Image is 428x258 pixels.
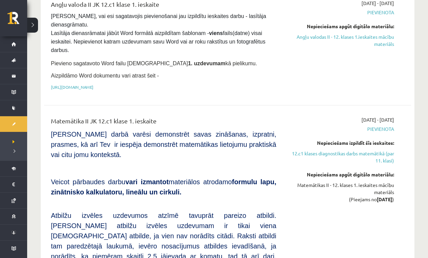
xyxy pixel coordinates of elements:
[286,125,394,133] span: Pievienota
[377,196,392,202] strong: [DATE]
[209,30,223,36] strong: viens
[286,171,394,178] div: Nepieciešams apgūt digitālo materiālu:
[7,12,27,29] a: Rīgas 1. Tālmācības vidusskola
[361,116,394,123] span: [DATE] - [DATE]
[125,178,168,186] b: vari izmantot
[188,61,225,66] strong: 1. uzdevumam
[51,84,93,90] a: [URL][DOMAIN_NAME]
[51,178,276,196] span: Veicot pārbaudes darbu materiālos atrodamo
[51,13,268,53] span: [PERSON_NAME], vai esi sagatavojis pievienošanai jau izpildītu ieskaites darbu - lasītāja dienasg...
[51,116,276,129] div: Matemātika II JK 12.c1 klase 1. ieskaite
[51,61,257,66] span: Pievieno sagatavoto Word failu [DEMOGRAPHIC_DATA] kā pielikumu.
[286,23,394,30] div: Nepieciešams apgūt digitālo materiālu:
[51,73,159,79] span: Aizpildāmo Word dokumentu vari atrast šeit -
[286,182,394,203] div: Matemātikas II - 12. klases 1. ieskaites mācību materiāls (Pieejams no )
[286,150,394,164] a: 12.c1 klases diagnostikas darbs matemātikā (par 11. klasi)
[286,139,394,147] div: Nepieciešams izpildīt šīs ieskaites:
[51,131,276,158] span: [PERSON_NAME] darbā varēsi demonstrēt savas zināšanas, izpratni, prasmes, kā arī Tev ir iespēja d...
[286,33,394,48] a: Angļu valodas II - 12. klases 1.ieskaites mācību materiāls
[286,9,394,16] span: Pievienota
[51,178,276,196] b: formulu lapu, zinātnisko kalkulatoru, lineālu un cirkuli.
